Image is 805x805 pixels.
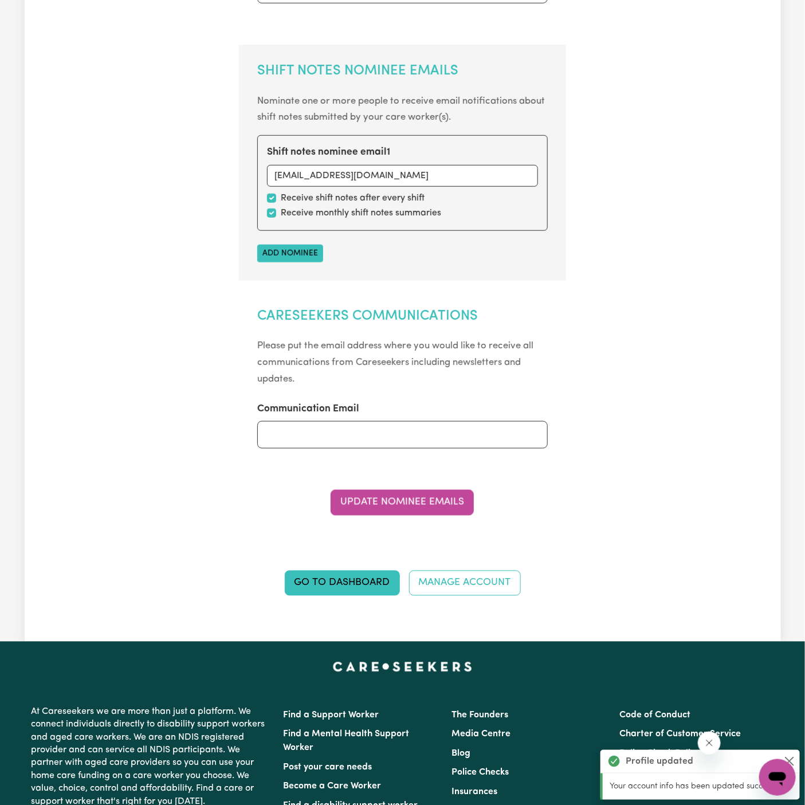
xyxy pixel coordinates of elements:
[257,402,359,417] label: Communication Email
[281,206,441,220] label: Receive monthly shift notes summaries
[451,788,497,797] a: Insurances
[451,768,509,777] a: Police Checks
[284,782,382,791] a: Become a Care Worker
[257,245,323,262] button: Add nominee
[257,341,533,384] small: Please put the email address where you would like to receive all communications from Careseekers ...
[333,662,472,672] a: Careseekers home page
[7,8,69,17] span: Need any help?
[451,730,511,739] a: Media Centre
[257,63,548,80] h2: Shift Notes Nominee Emails
[409,571,521,596] a: Manage Account
[451,711,508,720] a: The Founders
[619,730,741,739] a: Charter of Customer Service
[626,755,693,768] strong: Profile updated
[284,730,410,753] a: Find a Mental Health Support Worker
[267,145,390,160] label: Shift notes nominee email 1
[331,490,474,515] button: Update Nominee Emails
[451,749,470,759] a: Blog
[610,780,793,793] p: Your account info has been updated successfully
[285,571,400,596] a: Go to Dashboard
[281,191,425,205] label: Receive shift notes after every shift
[759,759,796,796] iframe: Button to launch messaging window
[257,308,548,325] h2: Careseekers Communications
[698,732,721,755] iframe: Close message
[284,711,379,720] a: Find a Support Worker
[619,711,690,720] a: Code of Conduct
[284,763,372,772] a: Post your care needs
[783,755,796,768] button: Close
[257,96,545,123] small: Nominate one or more people to receive email notifications about shift notes submitted by your ca...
